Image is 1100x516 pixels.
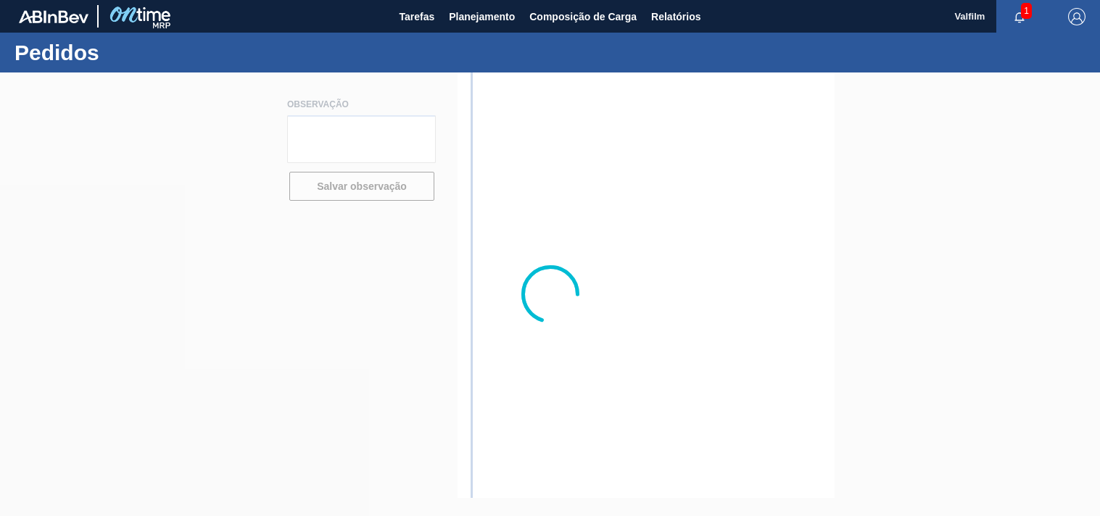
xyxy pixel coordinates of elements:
span: Composição de Carga [529,8,637,25]
img: Logout [1068,8,1085,25]
h1: Pedidos [15,44,272,61]
button: Notificações [996,7,1043,27]
span: Tarefas [399,8,434,25]
span: Planejamento [449,8,515,25]
span: Relatórios [651,8,700,25]
span: 1 [1021,3,1032,19]
img: TNhmsLtSVTkK8tSr43FrP2fwEKptu5GPRR3wAAAABJRU5ErkJggg== [19,10,88,23]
